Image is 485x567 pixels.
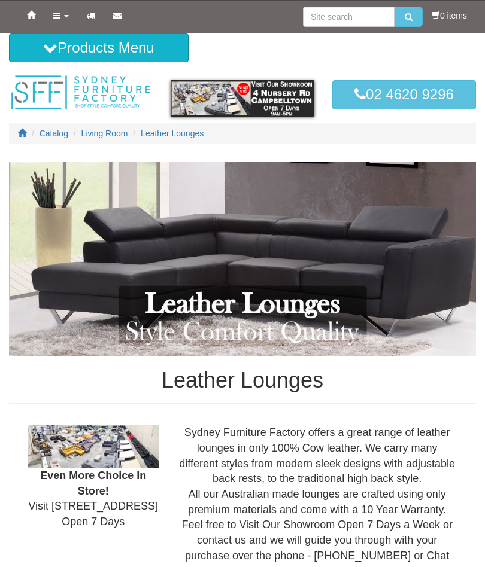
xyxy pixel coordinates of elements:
[81,129,128,138] a: Living Room
[19,425,168,530] div: Visit [STREET_ADDRESS] Open 7 Days
[141,129,204,138] a: Leather Lounges
[9,162,476,356] img: Leather Lounges
[432,10,467,22] li: 0 items
[171,80,314,116] img: showroom.gif
[9,33,189,62] button: Products Menu
[28,425,159,468] img: Showroom
[40,470,146,497] b: Even More Choice In Store!
[332,80,476,109] a: 02 4620 9296
[9,74,153,111] img: Sydney Furniture Factory
[303,7,395,27] input: Site search
[9,368,476,392] h1: Leather Lounges
[40,129,68,138] a: Catalog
